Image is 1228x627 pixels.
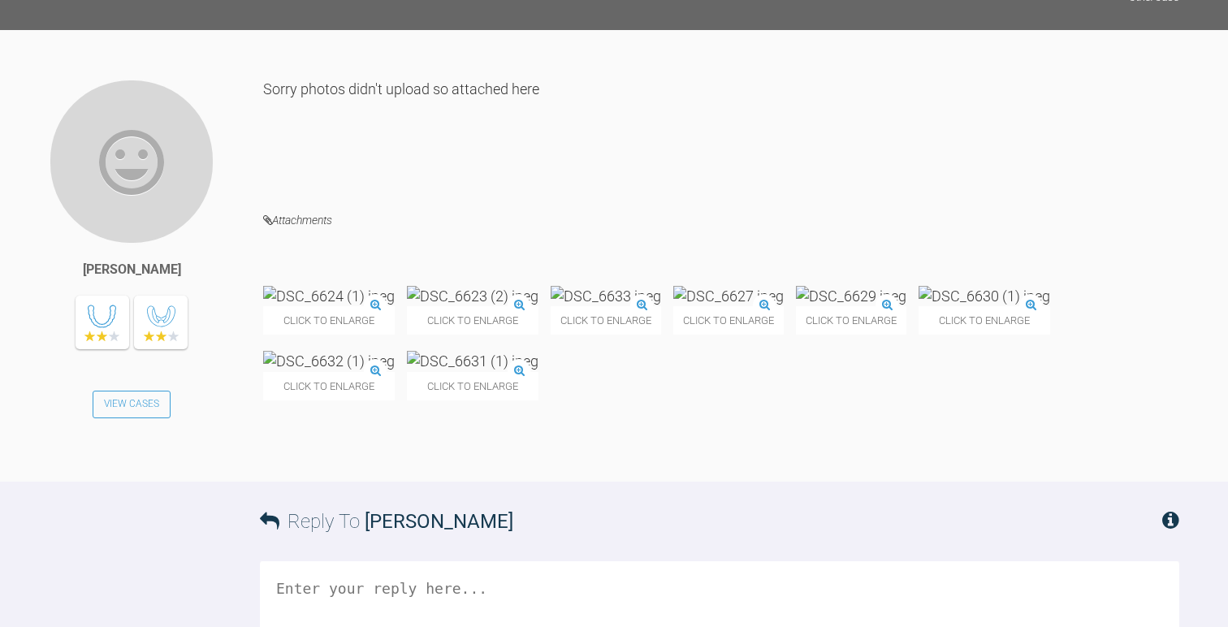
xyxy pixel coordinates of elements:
span: Click to enlarge [551,306,661,335]
img: DSC_6630 (1).jpeg [919,286,1050,306]
span: [PERSON_NAME] [365,510,513,533]
img: DSC_6629.jpeg [796,286,906,306]
div: Sorry photos didn't upload so attached here [263,79,1179,186]
span: Click to enlarge [673,306,784,335]
span: Click to enlarge [407,306,538,335]
img: DSC_6633.jpeg [551,286,661,306]
img: DSC_6632 (1).jpeg [263,351,395,371]
img: Attiya Ahmed [49,79,214,244]
img: DSC_6627.jpeg [673,286,784,306]
a: View Cases [93,391,171,418]
span: Click to enlarge [919,306,1050,335]
div: [PERSON_NAME] [83,259,181,280]
img: DSC_6624 (1).jpeg [263,286,395,306]
h4: Attachments [263,210,1179,231]
span: Click to enlarge [263,372,395,400]
span: Click to enlarge [263,306,395,335]
img: DSC_6623 (2).jpeg [407,286,538,306]
h3: Reply To [260,506,513,537]
span: Click to enlarge [407,372,538,400]
img: DSC_6631 (1).jpeg [407,351,538,371]
span: Click to enlarge [796,306,906,335]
